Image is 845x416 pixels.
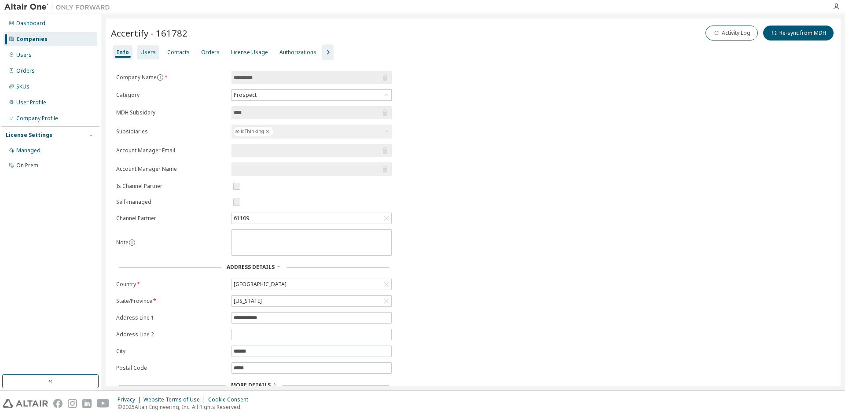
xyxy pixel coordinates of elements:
div: 61109 [232,214,250,223]
img: instagram.svg [68,399,77,408]
label: Channel Partner [116,215,226,222]
label: City [116,348,226,355]
div: 61109 [232,213,391,224]
button: Activity Log [705,26,758,40]
div: Orders [201,49,220,56]
label: Subsidiaries [116,128,226,135]
span: More Details [231,381,271,389]
div: Prospect [232,90,258,100]
label: Company Name [116,74,226,81]
div: User Profile [16,99,46,106]
label: MDH Subsidary [116,109,226,116]
div: Managed [16,147,40,154]
button: Re-sync from MDH [763,26,834,40]
div: [GEOGRAPHIC_DATA] [232,279,391,290]
div: Info [117,49,129,56]
label: Account Manager Email [116,147,226,154]
div: Orders [16,67,35,74]
img: facebook.svg [53,399,62,408]
div: Website Terms of Use [143,396,208,403]
img: youtube.svg [97,399,110,408]
img: linkedin.svg [82,399,92,408]
span: Address Details [227,263,275,271]
img: altair_logo.svg [3,399,48,408]
div: Prospect [232,90,391,100]
span: Accertify - 161782 [111,27,187,39]
label: Address Line 1 [116,314,226,321]
label: Postal Code [116,364,226,372]
p: © 2025 Altair Engineering, Inc. All Rights Reserved. [118,403,253,411]
div: Users [16,52,32,59]
div: License Settings [6,132,52,139]
div: solidThinking [231,125,392,139]
div: solidThinking [233,126,273,137]
div: License Usage [231,49,268,56]
div: [US_STATE] [232,296,391,306]
div: SKUs [16,83,29,90]
div: Company Profile [16,115,58,122]
img: Altair One [4,3,114,11]
label: Self-managed [116,199,226,206]
label: State/Province [116,298,226,305]
button: information [129,239,136,246]
label: Address Line 2 [116,331,226,338]
label: Country [116,281,226,288]
button: information [157,74,164,81]
div: Companies [16,36,48,43]
div: [US_STATE] [232,296,263,306]
div: Authorizations [279,49,316,56]
label: Note [116,239,129,246]
div: Dashboard [16,20,45,27]
label: Category [116,92,226,99]
div: Contacts [167,49,190,56]
div: On Prem [16,162,38,169]
div: Users [140,49,156,56]
label: Is Channel Partner [116,183,226,190]
label: Account Manager Name [116,166,226,173]
div: Cookie Consent [208,396,253,403]
div: Privacy [118,396,143,403]
div: [GEOGRAPHIC_DATA] [232,280,288,289]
